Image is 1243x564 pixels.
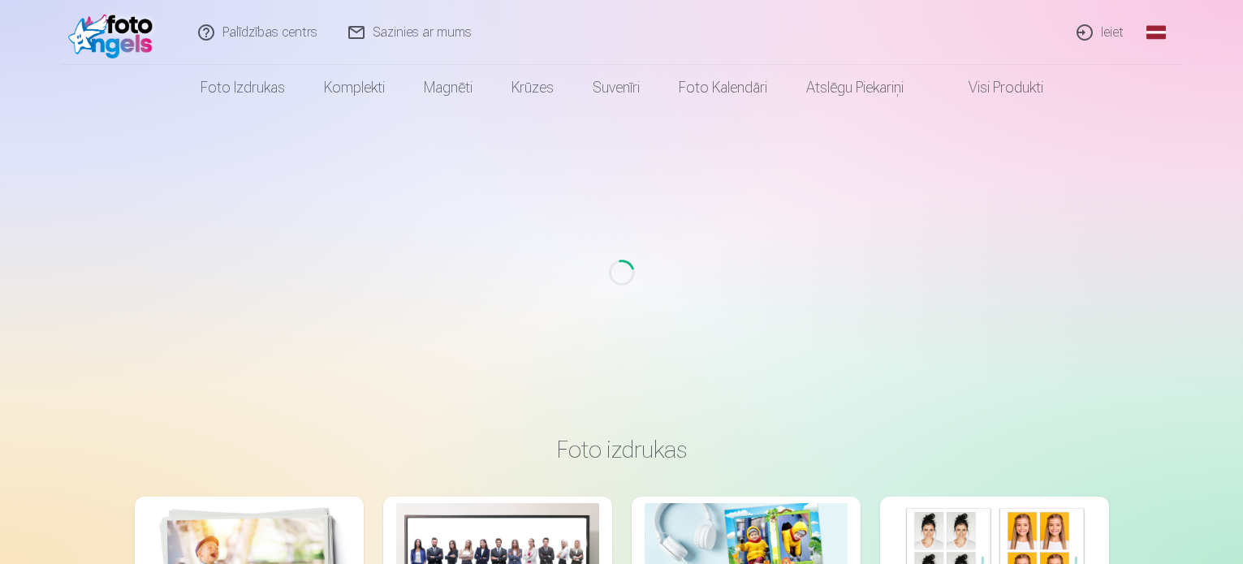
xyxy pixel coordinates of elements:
[148,435,1096,464] h3: Foto izdrukas
[304,65,404,110] a: Komplekti
[181,65,304,110] a: Foto izdrukas
[68,6,162,58] img: /fa1
[659,65,787,110] a: Foto kalendāri
[573,65,659,110] a: Suvenīri
[923,65,1063,110] a: Visi produkti
[787,65,923,110] a: Atslēgu piekariņi
[404,65,492,110] a: Magnēti
[492,65,573,110] a: Krūzes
